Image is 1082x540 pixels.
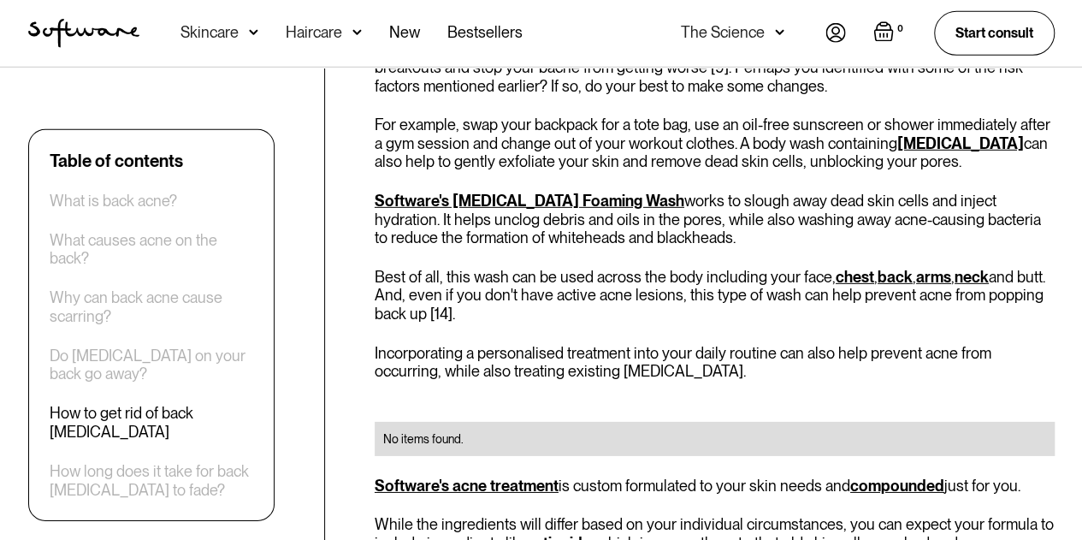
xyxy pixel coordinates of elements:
[375,477,559,495] a: Software's acne treatment
[28,19,139,48] img: Software Logo
[50,230,253,267] a: What causes acne on the back?
[681,24,765,41] div: The Science
[850,477,944,495] a: compounded
[249,24,258,41] img: arrow down
[375,268,1055,323] p: Best of all, this wash can be used across the body including your face, , , , and butt. And, even...
[934,11,1055,55] a: Start consult
[383,430,1046,448] div: No items found.
[836,268,874,286] a: chest
[897,134,1024,152] a: [MEDICAL_DATA]
[375,192,684,210] a: Software's [MEDICAL_DATA] Foaming Wash
[28,19,139,48] a: home
[50,461,253,498] a: How long does it take for back [MEDICAL_DATA] to fade?
[50,288,253,325] a: Why can back acne cause scarring?
[878,268,913,286] a: back
[375,116,1055,171] p: For example, swap your backpack for a tote bag, use an oil-free sunscreen or shower immediately a...
[916,268,951,286] a: arms
[286,24,342,41] div: Haircare
[50,191,177,210] a: What is back acne?
[894,21,907,37] div: 0
[50,346,253,383] a: Do [MEDICAL_DATA] on your back go away?
[352,24,362,41] img: arrow down
[375,192,1055,247] p: works to slough away dead skin cells and inject hydration. It helps unclog debris and oils in the...
[50,404,253,441] a: How to get rid of back [MEDICAL_DATA]
[873,21,907,45] a: Open empty cart
[775,24,784,41] img: arrow down
[955,268,989,286] a: neck
[375,477,1055,495] p: is custom formulated to your skin needs and just for you.
[375,344,1055,381] p: Incorporating a personalised treatment into your daily routine can also help prevent acne from oc...
[180,24,239,41] div: Skincare
[50,150,183,170] div: Table of contents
